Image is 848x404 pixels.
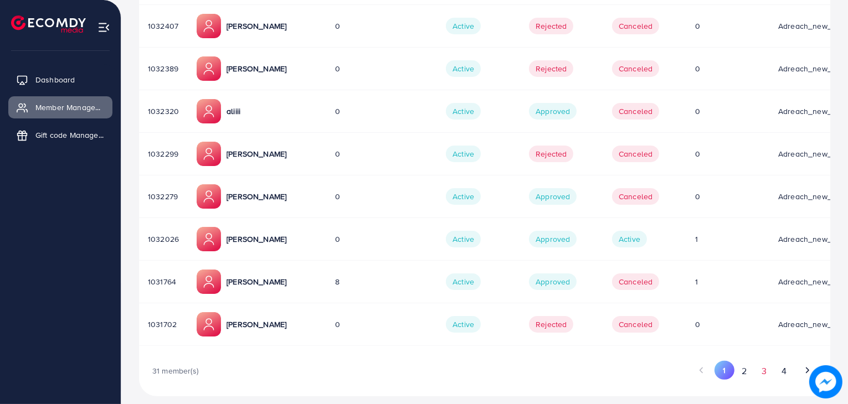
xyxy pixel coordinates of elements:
span: Active [446,18,481,34]
ul: Pagination [485,361,817,381]
span: Approved [529,188,577,205]
span: canceled [612,18,659,34]
button: Go to next page [798,361,817,380]
span: Approved [529,103,577,120]
img: ic-member-manager.00abd3e0.svg [197,99,221,123]
span: canceled [612,146,659,162]
p: [PERSON_NAME] [227,147,286,160]
p: [PERSON_NAME] [227,62,286,75]
p: [PERSON_NAME] [227,190,286,203]
span: 0 [335,191,340,202]
span: Approved [529,273,577,290]
button: Go to page 1 [715,361,734,380]
span: Approved [529,231,577,247]
span: 0 [335,234,340,245]
p: [PERSON_NAME] [227,19,286,33]
span: 1032407 [148,20,178,32]
span: 1032026 [148,234,179,245]
p: aliiii [227,105,240,118]
p: [PERSON_NAME] [227,275,286,288]
span: 0 [335,63,340,74]
img: ic-member-manager.00abd3e0.svg [197,270,221,294]
span: 0 [695,191,700,202]
span: 0 [695,20,700,32]
span: 31 member(s) [152,365,198,376]
span: 8 [335,276,340,287]
img: ic-member-manager.00abd3e0.svg [197,184,221,209]
span: 0 [695,319,700,330]
span: Rejected [529,60,573,77]
p: [PERSON_NAME] [227,232,286,246]
span: Rejected [529,316,573,333]
span: Active [446,231,481,247]
span: 1032389 [148,63,178,74]
img: ic-member-manager.00abd3e0.svg [197,312,221,336]
span: canceled [612,188,659,205]
span: 1032320 [148,106,179,117]
img: menu [97,21,110,34]
span: canceled [612,273,659,290]
span: 1 [695,276,698,287]
img: ic-member-manager.00abd3e0.svg [197,14,221,38]
p: [PERSON_NAME] [227,318,286,331]
a: Member Management [8,96,112,118]
span: Active [446,316,481,333]
img: ic-member-manager.00abd3e0.svg [197,56,221,81]
img: ic-member-manager.00abd3e0.svg [197,227,221,251]
a: Dashboard [8,69,112,91]
img: image [809,365,842,398]
span: Active [446,60,481,77]
span: 1 [695,234,698,245]
span: Dashboard [35,74,75,85]
a: Gift code Management [8,124,112,146]
span: 0 [335,20,340,32]
span: Active [446,273,481,290]
span: Gift code Management [35,130,104,141]
button: Go to page 2 [734,361,754,381]
button: Go to page 3 [754,361,774,381]
span: 0 [335,148,340,159]
span: 0 [695,106,700,117]
span: Rejected [529,146,573,162]
span: canceled [612,316,659,333]
span: 1031764 [148,276,176,287]
span: Rejected [529,18,573,34]
span: Active [446,188,481,205]
span: 0 [335,319,340,330]
button: Go to page 4 [774,361,794,381]
img: logo [11,15,86,33]
span: Active [446,146,481,162]
span: 1032279 [148,191,178,202]
span: Active [446,103,481,120]
img: ic-member-manager.00abd3e0.svg [197,142,221,166]
span: canceled [612,60,659,77]
span: 0 [335,106,340,117]
span: canceled [612,103,659,120]
span: Active [612,231,647,247]
span: 1032299 [148,148,178,159]
span: 1031702 [148,319,177,330]
span: Member Management [35,102,104,113]
span: 0 [695,148,700,159]
span: 0 [695,63,700,74]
